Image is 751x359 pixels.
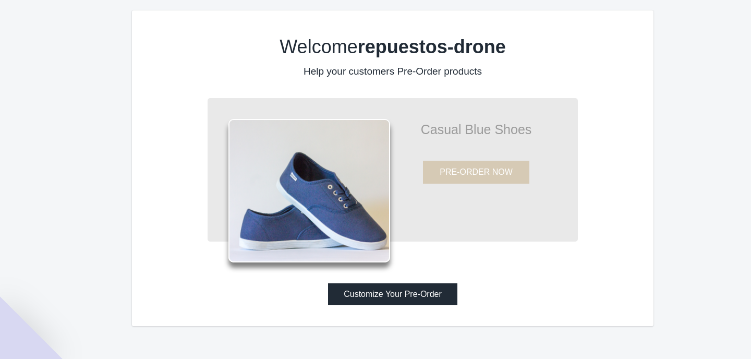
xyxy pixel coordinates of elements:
label: Welcome [280,36,505,57]
b: repuestos-drone [358,36,506,57]
label: Help your customers Pre-Order products [304,66,482,77]
p: Casual Blue Shoes [390,124,562,135]
button: Customize Your Pre-Order [328,283,457,305]
img: shoes.png [228,119,390,262]
button: PRE-ORDER NOW [423,161,529,184]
